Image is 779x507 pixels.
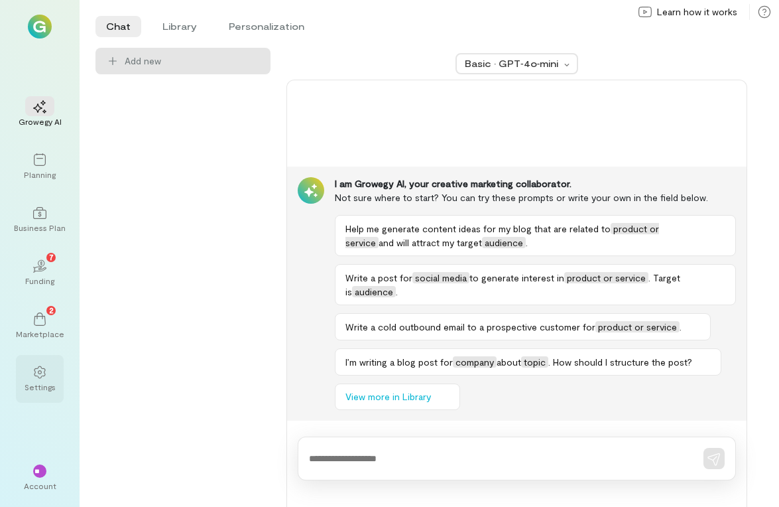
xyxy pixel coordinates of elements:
[595,321,680,332] span: product or service
[335,264,736,305] button: Write a post forsocial mediato generate interest inproduct or service. Target isaudience.
[345,356,453,368] span: I’m writing a blog post for
[125,54,161,68] span: Add new
[25,275,54,286] div: Funding
[412,272,469,283] span: social media
[335,348,721,376] button: I’m writing a blog post forcompanyabouttopic. How should I structure the post?
[16,302,64,350] a: Marketplace
[335,313,711,340] button: Write a cold outbound email to a prospective customer forproduct or service.
[24,480,56,491] div: Account
[16,328,64,339] div: Marketplace
[16,143,64,190] a: Planning
[345,272,412,283] span: Write a post for
[657,5,737,19] span: Learn how it works
[482,237,526,248] span: audience
[49,251,54,263] span: 7
[24,169,56,180] div: Planning
[25,382,56,392] div: Settings
[564,272,648,283] span: product or service
[345,223,611,234] span: Help me generate content ideas for my blog that are related to
[345,390,431,403] span: View more in Library
[396,286,398,297] span: .
[352,286,396,297] span: audience
[453,356,497,368] span: company
[526,237,528,248] span: .
[497,356,521,368] span: about
[521,356,548,368] span: topic
[469,272,564,283] span: to generate interest in
[345,321,595,332] span: Write a cold outbound email to a prospective customer for
[49,304,54,316] span: 2
[152,16,208,37] li: Library
[548,356,692,368] span: . How should I structure the post?
[465,57,560,70] div: Basic · GPT‑4o‑mini
[19,116,62,127] div: Growegy AI
[16,196,64,244] a: Business Plan
[16,90,64,137] a: Growegy AI
[335,215,736,256] button: Help me generate content ideas for my blog that are related toproduct or serviceand will attract ...
[14,222,66,233] div: Business Plan
[335,190,736,204] div: Not sure where to start? You can try these prompts or write your own in the field below.
[16,355,64,403] a: Settings
[16,249,64,297] a: Funding
[680,321,682,332] span: .
[335,384,460,410] button: View more in Library
[335,177,736,190] div: I am Growegy AI, your creative marketing collaborator.
[218,16,315,37] li: Personalization
[379,237,482,248] span: and will attract my target
[95,16,141,37] li: Chat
